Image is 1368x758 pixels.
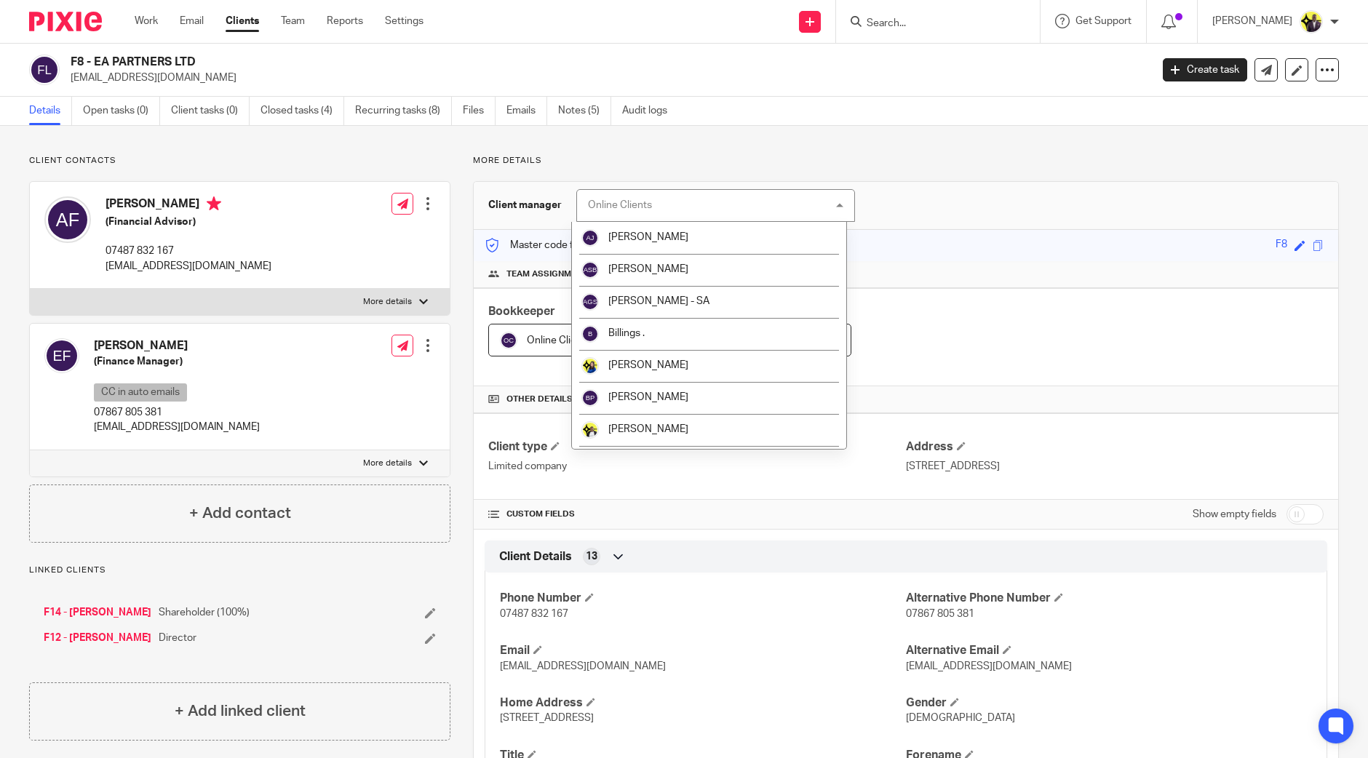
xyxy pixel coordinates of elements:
[588,200,652,210] div: Online Clients
[500,695,906,711] h4: Home Address
[1193,507,1276,522] label: Show empty fields
[1163,58,1247,81] a: Create task
[906,439,1324,455] h4: Address
[463,97,496,125] a: Files
[608,360,688,370] span: [PERSON_NAME]
[44,196,91,243] img: svg%3E
[906,591,1312,606] h4: Alternative Phone Number
[29,12,102,31] img: Pixie
[581,389,599,407] img: svg%3E
[327,14,363,28] a: Reports
[180,14,204,28] a: Email
[29,564,450,576] p: Linked clients
[226,14,259,28] a: Clients
[1276,237,1287,254] div: F8
[29,97,72,125] a: Details
[83,97,160,125] a: Open tasks (0)
[71,55,927,70] h2: F8 - EA PARTNERS LTD
[29,155,450,167] p: Client contacts
[581,421,599,439] img: Carine-Starbridge.jpg
[906,643,1312,658] h4: Alternative Email
[608,392,688,402] span: [PERSON_NAME]
[499,549,572,564] span: Client Details
[106,215,271,229] h5: (Financial Advisor)
[189,502,291,524] h4: + Add contact
[44,605,151,620] a: F14 - [PERSON_NAME]
[581,325,599,343] img: svg%3E
[29,55,60,85] img: svg%3E
[906,695,1312,711] h4: Gender
[500,713,594,723] span: [STREET_ADDRESS]
[385,14,423,28] a: Settings
[473,155,1339,167] p: More details
[500,332,517,349] img: svg%3E
[281,14,305,28] a: Team
[106,244,271,258] p: 07487 832 167
[94,383,187,402] p: CC in auto emails
[261,97,344,125] a: Closed tasks (4)
[1212,14,1292,28] p: [PERSON_NAME]
[906,609,974,619] span: 07867 805 381
[71,71,1141,85] p: [EMAIL_ADDRESS][DOMAIN_NAME]
[106,259,271,274] p: [EMAIL_ADDRESS][DOMAIN_NAME]
[94,354,260,369] h5: (Finance Manager)
[500,609,568,619] span: 07487 832 167
[906,661,1072,671] span: [EMAIL_ADDRESS][DOMAIN_NAME]
[171,97,250,125] a: Client tasks (0)
[527,335,591,346] span: Online Clients
[44,338,79,373] img: svg%3E
[1300,10,1323,33] img: Yemi-Starbridge.jpg
[94,405,260,420] p: 07867 805 381
[207,196,221,211] i: Primary
[488,439,906,455] h4: Client type
[488,198,562,212] h3: Client manager
[159,605,250,620] span: Shareholder (100%)
[608,296,709,306] span: [PERSON_NAME] - SA
[608,328,645,338] span: Billings .
[906,459,1324,474] p: [STREET_ADDRESS]
[500,661,666,671] span: [EMAIL_ADDRESS][DOMAIN_NAME]
[581,261,599,279] img: svg%3E
[363,458,412,469] p: More details
[500,591,906,606] h4: Phone Number
[558,97,611,125] a: Notes (5)
[906,713,1015,723] span: [DEMOGRAPHIC_DATA]
[581,293,599,311] img: svg%3E
[135,14,158,28] a: Work
[506,268,593,280] span: Team assignments
[865,17,996,31] input: Search
[363,296,412,308] p: More details
[488,306,555,317] span: Bookkeeper
[500,643,906,658] h4: Email
[94,420,260,434] p: [EMAIL_ADDRESS][DOMAIN_NAME]
[581,357,599,375] img: Bobo-Starbridge%201.jpg
[608,232,688,242] span: [PERSON_NAME]
[608,424,688,434] span: [PERSON_NAME]
[175,700,306,722] h4: + Add linked client
[106,196,271,215] h4: [PERSON_NAME]
[488,459,906,474] p: Limited company
[485,238,736,252] p: Master code for secure communications and files
[581,229,599,247] img: svg%3E
[159,631,196,645] span: Director
[608,264,688,274] span: [PERSON_NAME]
[355,97,452,125] a: Recurring tasks (8)
[506,97,547,125] a: Emails
[1075,16,1132,26] span: Get Support
[622,97,678,125] a: Audit logs
[586,549,597,564] span: 13
[44,631,151,645] a: F12 - [PERSON_NAME]
[506,394,573,405] span: Other details
[94,338,260,354] h4: [PERSON_NAME]
[488,508,906,520] h4: CUSTOM FIELDS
